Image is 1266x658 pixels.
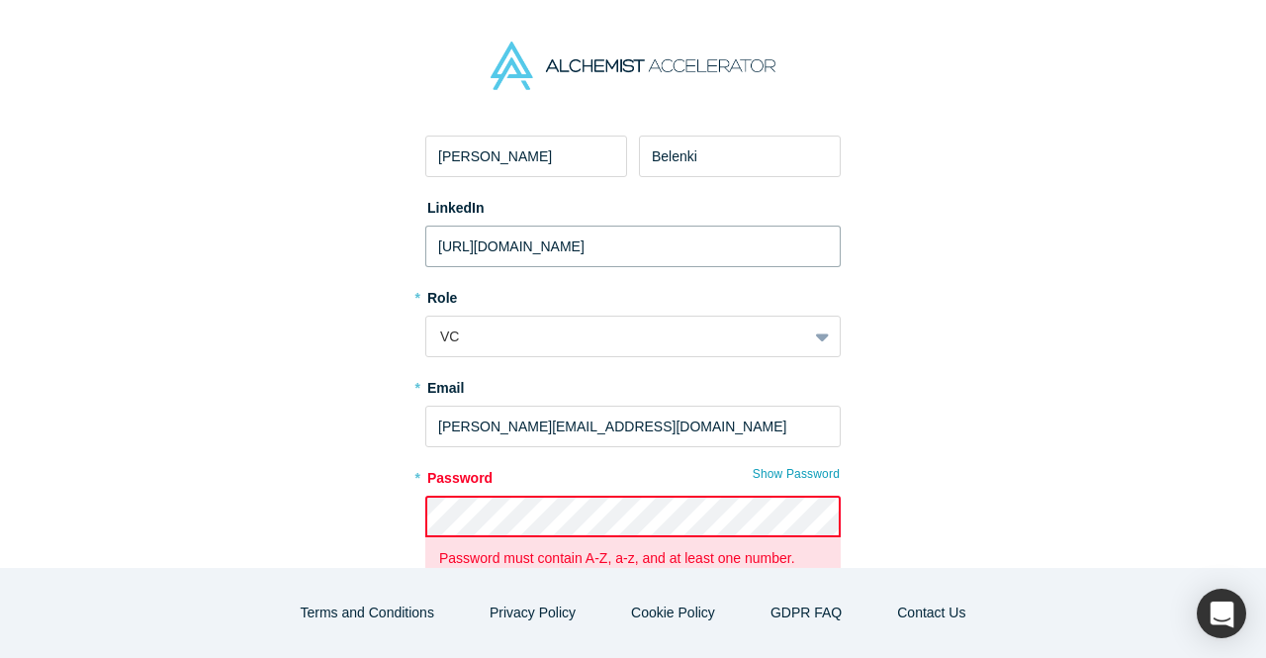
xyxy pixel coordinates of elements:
input: Last Name [639,136,841,177]
div: VC [440,327,793,347]
a: GDPR FAQ [750,596,862,630]
input: First Name [425,136,627,177]
button: Terms and Conditions [280,596,455,630]
label: Password [425,461,841,489]
label: LinkedIn [425,191,485,219]
button: Cookie Policy [610,596,736,630]
p: Password must contain A-Z, a-z, and at least one number. [439,548,827,569]
img: Alchemist Accelerator Logo [491,42,775,90]
button: Privacy Policy [469,596,596,630]
button: Show Password [752,461,841,487]
button: Contact Us [876,596,986,630]
label: Role [425,281,841,309]
label: Email [425,371,841,399]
